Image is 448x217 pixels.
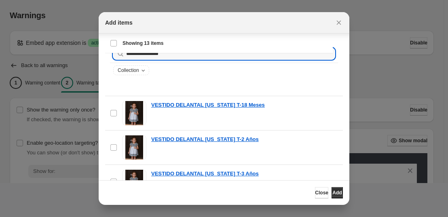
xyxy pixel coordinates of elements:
span: Close [315,190,328,196]
h2: Add items [105,19,133,27]
a: VESTIDO DELANTAL [US_STATE] T-18 Meses [151,101,265,109]
button: Collection [114,66,149,75]
span: Showing 13 items [123,40,163,46]
a: VESTIDO DELANTAL [US_STATE] T-3 Años [151,170,259,178]
button: Close [315,187,328,198]
button: Add [332,187,343,198]
span: Add [332,190,342,196]
span: Collection [118,67,139,74]
button: Close [333,17,344,28]
a: VESTIDO DELANTAL [US_STATE] T-2 Años [151,135,259,143]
